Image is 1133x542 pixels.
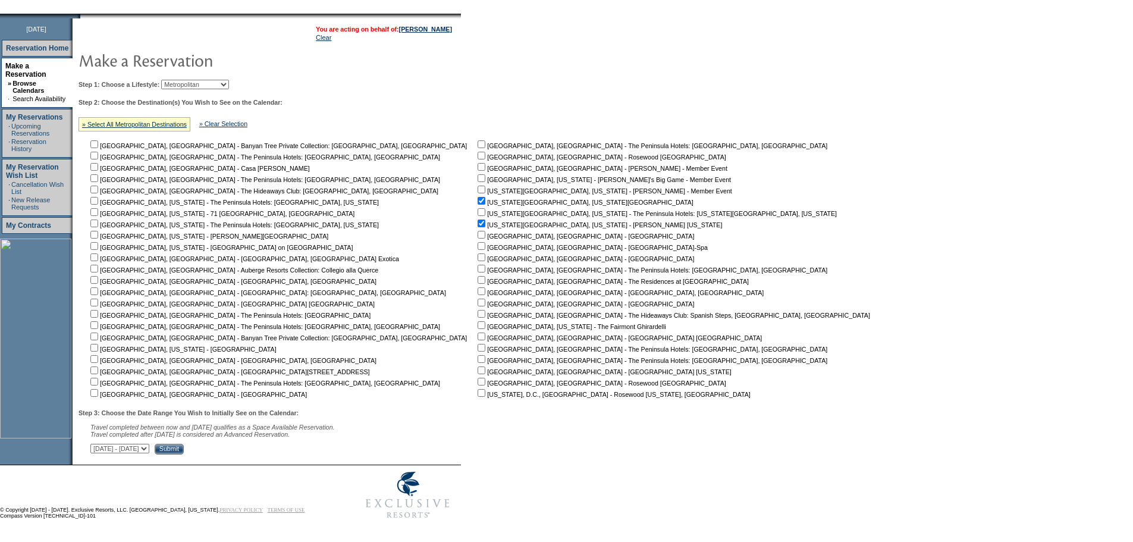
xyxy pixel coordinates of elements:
[88,153,440,161] nobr: [GEOGRAPHIC_DATA], [GEOGRAPHIC_DATA] - The Peninsula Hotels: [GEOGRAPHIC_DATA], [GEOGRAPHIC_DATA]
[88,165,310,172] nobr: [GEOGRAPHIC_DATA], [GEOGRAPHIC_DATA] - Casa [PERSON_NAME]
[6,163,59,180] a: My Reservation Wish List
[11,196,50,211] a: New Release Requests
[88,380,440,387] nobr: [GEOGRAPHIC_DATA], [GEOGRAPHIC_DATA] - The Peninsula Hotels: [GEOGRAPHIC_DATA], [GEOGRAPHIC_DATA]
[88,199,379,206] nobr: [GEOGRAPHIC_DATA], [US_STATE] - The Peninsula Hotels: [GEOGRAPHIC_DATA], [US_STATE]
[11,138,46,152] a: Reservation History
[88,210,354,217] nobr: [GEOGRAPHIC_DATA], [US_STATE] - 71 [GEOGRAPHIC_DATA], [GEOGRAPHIC_DATA]
[475,187,732,195] nobr: [US_STATE][GEOGRAPHIC_DATA], [US_STATE] - [PERSON_NAME] - Member Event
[475,357,827,364] nobr: [GEOGRAPHIC_DATA], [GEOGRAPHIC_DATA] - The Peninsula Hotels: [GEOGRAPHIC_DATA], [GEOGRAPHIC_DATA]
[76,14,80,18] img: promoShadowLeftCorner.gif
[90,431,290,438] nobr: Travel completed after [DATE] is considered an Advanced Reservation.
[88,368,370,375] nobr: [GEOGRAPHIC_DATA], [GEOGRAPHIC_DATA] - [GEOGRAPHIC_DATA][STREET_ADDRESS]
[475,346,827,353] nobr: [GEOGRAPHIC_DATA], [GEOGRAPHIC_DATA] - The Peninsula Hotels: [GEOGRAPHIC_DATA], [GEOGRAPHIC_DATA]
[88,142,467,149] nobr: [GEOGRAPHIC_DATA], [GEOGRAPHIC_DATA] - Banyan Tree Private Collection: [GEOGRAPHIC_DATA], [GEOGRA...
[219,507,263,513] a: PRIVACY POLICY
[6,44,68,52] a: Reservation Home
[475,323,666,330] nobr: [GEOGRAPHIC_DATA], [US_STATE] - The Fairmont Ghirardelli
[88,346,277,353] nobr: [GEOGRAPHIC_DATA], [US_STATE] - [GEOGRAPHIC_DATA]
[316,34,331,41] a: Clear
[5,62,46,79] a: Make a Reservation
[268,507,305,513] a: TERMS OF USE
[79,99,283,106] b: Step 2: Choose the Destination(s) You Wish to See on the Calendar:
[8,80,11,87] b: »
[475,244,708,251] nobr: [GEOGRAPHIC_DATA], [GEOGRAPHIC_DATA] - [GEOGRAPHIC_DATA]-Spa
[12,80,44,94] a: Browse Calendars
[8,138,10,152] td: ·
[88,312,371,319] nobr: [GEOGRAPHIC_DATA], [GEOGRAPHIC_DATA] - The Peninsula Hotels: [GEOGRAPHIC_DATA]
[8,123,10,137] td: ·
[475,380,726,387] nobr: [GEOGRAPHIC_DATA], [GEOGRAPHIC_DATA] - Rosewood [GEOGRAPHIC_DATA]
[475,255,694,262] nobr: [GEOGRAPHIC_DATA], [GEOGRAPHIC_DATA] - [GEOGRAPHIC_DATA]
[88,176,440,183] nobr: [GEOGRAPHIC_DATA], [GEOGRAPHIC_DATA] - The Peninsula Hotels: [GEOGRAPHIC_DATA], [GEOGRAPHIC_DATA]
[155,444,184,455] input: Submit
[475,221,722,228] nobr: [US_STATE][GEOGRAPHIC_DATA], [US_STATE] - [PERSON_NAME] [US_STATE]
[6,221,51,230] a: My Contracts
[88,323,440,330] nobr: [GEOGRAPHIC_DATA], [GEOGRAPHIC_DATA] - The Peninsula Hotels: [GEOGRAPHIC_DATA], [GEOGRAPHIC_DATA]
[79,409,299,416] b: Step 3: Choose the Date Range You Wish to Initially See on the Calendar:
[12,95,65,102] a: Search Availability
[11,181,64,195] a: Cancellation Wish List
[475,153,726,161] nobr: [GEOGRAPHIC_DATA], [GEOGRAPHIC_DATA] - Rosewood [GEOGRAPHIC_DATA]
[475,176,731,183] nobr: [GEOGRAPHIC_DATA], [US_STATE] - [PERSON_NAME]'s Big Game - Member Event
[26,26,46,33] span: [DATE]
[475,289,764,296] nobr: [GEOGRAPHIC_DATA], [GEOGRAPHIC_DATA] - [GEOGRAPHIC_DATA], [GEOGRAPHIC_DATA]
[80,14,81,18] img: blank.gif
[6,113,62,121] a: My Reservations
[354,465,461,525] img: Exclusive Resorts
[475,267,827,274] nobr: [GEOGRAPHIC_DATA], [GEOGRAPHIC_DATA] - The Peninsula Hotels: [GEOGRAPHIC_DATA], [GEOGRAPHIC_DATA]
[79,81,159,88] b: Step 1: Choose a Lifestyle:
[399,26,452,33] a: [PERSON_NAME]
[88,187,438,195] nobr: [GEOGRAPHIC_DATA], [GEOGRAPHIC_DATA] - The Hideaways Club: [GEOGRAPHIC_DATA], [GEOGRAPHIC_DATA]
[90,424,335,431] span: Travel completed between now and [DATE] qualifies as a Space Available Reservation.
[475,233,694,240] nobr: [GEOGRAPHIC_DATA], [GEOGRAPHIC_DATA] - [GEOGRAPHIC_DATA]
[475,165,727,172] nobr: [GEOGRAPHIC_DATA], [GEOGRAPHIC_DATA] - [PERSON_NAME] - Member Event
[88,278,376,285] nobr: [GEOGRAPHIC_DATA], [GEOGRAPHIC_DATA] - [GEOGRAPHIC_DATA], [GEOGRAPHIC_DATA]
[316,26,452,33] span: You are acting on behalf of:
[199,120,247,127] a: » Clear Selection
[82,121,187,128] a: » Select All Metropolitan Destinations
[88,357,376,364] nobr: [GEOGRAPHIC_DATA], [GEOGRAPHIC_DATA] - [GEOGRAPHIC_DATA], [GEOGRAPHIC_DATA]
[88,391,307,398] nobr: [GEOGRAPHIC_DATA], [GEOGRAPHIC_DATA] - [GEOGRAPHIC_DATA]
[88,233,328,240] nobr: [GEOGRAPHIC_DATA], [US_STATE] - [PERSON_NAME][GEOGRAPHIC_DATA]
[88,221,379,228] nobr: [GEOGRAPHIC_DATA], [US_STATE] - The Peninsula Hotels: [GEOGRAPHIC_DATA], [US_STATE]
[88,334,467,342] nobr: [GEOGRAPHIC_DATA], [GEOGRAPHIC_DATA] - Banyan Tree Private Collection: [GEOGRAPHIC_DATA], [GEOGRA...
[8,95,11,102] td: ·
[475,199,693,206] nobr: [US_STATE][GEOGRAPHIC_DATA], [US_STATE][GEOGRAPHIC_DATA]
[8,181,10,195] td: ·
[475,210,837,217] nobr: [US_STATE][GEOGRAPHIC_DATA], [US_STATE] - The Peninsula Hotels: [US_STATE][GEOGRAPHIC_DATA], [US_...
[11,123,49,137] a: Upcoming Reservations
[475,142,827,149] nobr: [GEOGRAPHIC_DATA], [GEOGRAPHIC_DATA] - The Peninsula Hotels: [GEOGRAPHIC_DATA], [GEOGRAPHIC_DATA]
[88,300,375,308] nobr: [GEOGRAPHIC_DATA], [GEOGRAPHIC_DATA] - [GEOGRAPHIC_DATA] [GEOGRAPHIC_DATA]
[475,312,870,319] nobr: [GEOGRAPHIC_DATA], [GEOGRAPHIC_DATA] - The Hideaways Club: Spanish Steps, [GEOGRAPHIC_DATA], [GEO...
[88,267,378,274] nobr: [GEOGRAPHIC_DATA], [GEOGRAPHIC_DATA] - Auberge Resorts Collection: Collegio alla Querce
[88,289,446,296] nobr: [GEOGRAPHIC_DATA], [GEOGRAPHIC_DATA] - [GEOGRAPHIC_DATA]: [GEOGRAPHIC_DATA], [GEOGRAPHIC_DATA]
[88,244,353,251] nobr: [GEOGRAPHIC_DATA], [US_STATE] - [GEOGRAPHIC_DATA] on [GEOGRAPHIC_DATA]
[8,196,10,211] td: ·
[475,278,749,285] nobr: [GEOGRAPHIC_DATA], [GEOGRAPHIC_DATA] - The Residences at [GEOGRAPHIC_DATA]
[475,368,732,375] nobr: [GEOGRAPHIC_DATA], [GEOGRAPHIC_DATA] - [GEOGRAPHIC_DATA] [US_STATE]
[88,255,399,262] nobr: [GEOGRAPHIC_DATA], [GEOGRAPHIC_DATA] - [GEOGRAPHIC_DATA], [GEOGRAPHIC_DATA] Exotica
[475,300,694,308] nobr: [GEOGRAPHIC_DATA], [GEOGRAPHIC_DATA] - [GEOGRAPHIC_DATA]
[79,48,316,72] img: pgTtlMakeReservation.gif
[475,334,762,342] nobr: [GEOGRAPHIC_DATA], [GEOGRAPHIC_DATA] - [GEOGRAPHIC_DATA] [GEOGRAPHIC_DATA]
[475,391,751,398] nobr: [US_STATE], D.C., [GEOGRAPHIC_DATA] - Rosewood [US_STATE], [GEOGRAPHIC_DATA]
